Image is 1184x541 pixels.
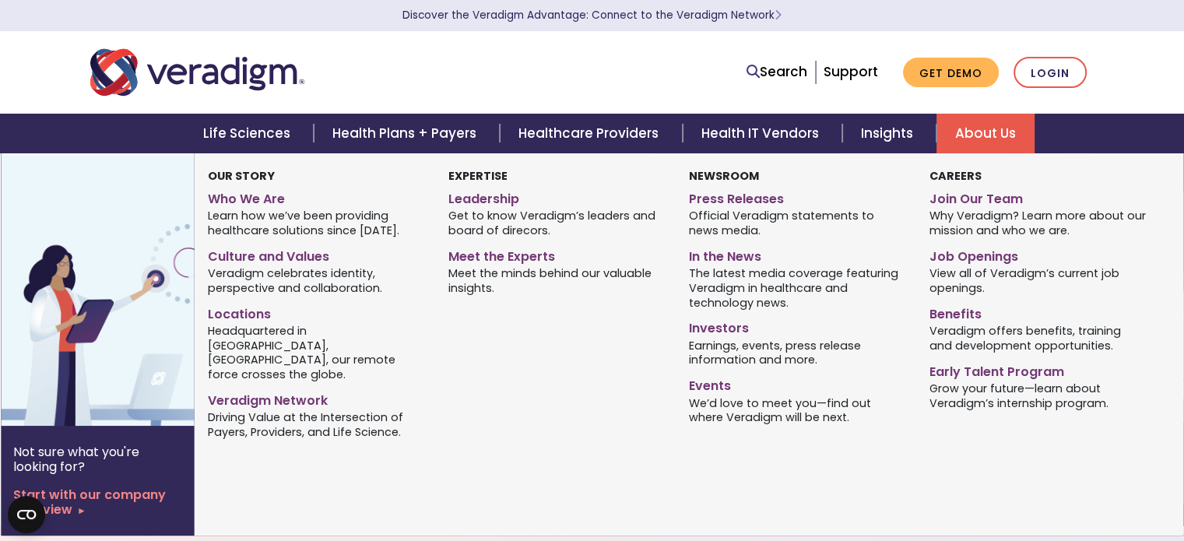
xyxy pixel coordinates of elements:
span: Headquartered in [GEOGRAPHIC_DATA], [GEOGRAPHIC_DATA], our remote force crosses the globe. [208,322,425,381]
a: Meet the Experts [448,243,666,265]
span: Learn More [775,8,782,23]
a: In the News [689,243,906,265]
a: Insights [842,114,936,153]
span: We’d love to meet you—find out where Veradigm will be next. [689,395,906,425]
img: Veradigm logo [90,47,304,98]
img: Vector image of Veradigm’s Story [1,153,251,426]
a: Search [747,61,807,83]
span: Grow your future—learn about Veradigm’s internship program. [929,380,1146,410]
strong: Newsroom [689,168,759,184]
a: Healthcare Providers [500,114,682,153]
a: Events [689,372,906,395]
span: Veradigm celebrates identity, perspective and collaboration. [208,265,425,296]
button: Open CMP widget [8,496,45,533]
a: Life Sciences [184,114,314,153]
span: Veradigm offers benefits, training and development opportunities. [929,322,1146,353]
a: Job Openings [929,243,1146,265]
span: Earnings, events, press release information and more. [689,337,906,367]
a: Get Demo [903,58,999,88]
span: Driving Value at the Intersection of Payers, Providers, and Life Science. [208,409,425,440]
a: Investors [689,314,906,337]
a: Health IT Vendors [683,114,842,153]
a: Culture and Values [208,243,425,265]
strong: Expertise [448,168,508,184]
span: Get to know Veradigm’s leaders and board of direcors. [448,208,666,238]
strong: Careers [929,168,981,184]
strong: Our Story [208,168,275,184]
a: Leadership [448,185,666,208]
a: Early Talent Program [929,358,1146,381]
a: Benefits [929,300,1146,323]
a: Press Releases [689,185,906,208]
span: View all of Veradigm’s current job openings. [929,265,1146,296]
a: Start with our company overview [13,487,181,517]
a: Login [1014,57,1087,89]
a: Join Our Team [929,185,1146,208]
a: Support [824,62,878,81]
span: The latest media coverage featuring Veradigm in healthcare and technology news. [689,265,906,311]
span: Official Veradigm statements to news media. [689,208,906,238]
span: Meet the minds behind our valuable insights. [448,265,666,296]
span: Why Veradigm? Learn more about our mission and who we are. [929,208,1146,238]
span: Learn how we’ve been providing healthcare solutions since [DATE]. [208,208,425,238]
a: Veradigm Network [208,387,425,409]
a: Locations [208,300,425,323]
a: Health Plans + Payers [314,114,500,153]
a: About Us [936,114,1035,153]
a: Who We Are [208,185,425,208]
p: Not sure what you're looking for? [13,444,181,474]
a: Discover the Veradigm Advantage: Connect to the Veradigm NetworkLearn More [402,8,782,23]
